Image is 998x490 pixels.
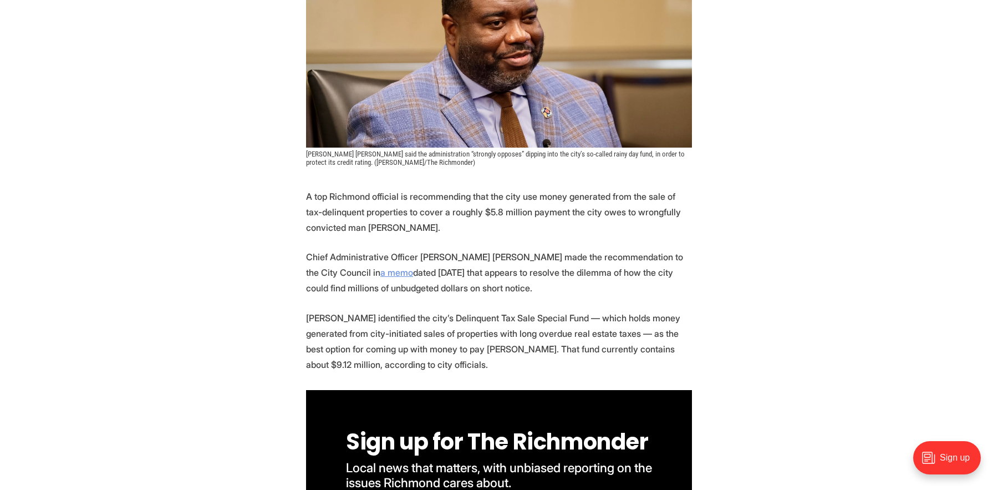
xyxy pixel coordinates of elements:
iframe: portal-trigger [904,436,998,490]
p: [PERSON_NAME] identified the city’s Delinquent Tax Sale Special Fund — which holds money generate... [306,310,692,372]
p: A top Richmond official is recommending that the city use money generated from the sale of tax-de... [306,189,692,235]
span: Sign up for The Richmonder [346,426,649,457]
span: [PERSON_NAME] [PERSON_NAME] said the administration “strongly opposes” dipping into the city’s so... [306,150,686,166]
span: Local news that matters, with unbiased reporting on the issues Richmond cares about. [346,460,655,490]
p: Chief Administrative Officer [PERSON_NAME] [PERSON_NAME] made the recommendation to the City Coun... [306,249,692,296]
a: a memo [380,267,413,278]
